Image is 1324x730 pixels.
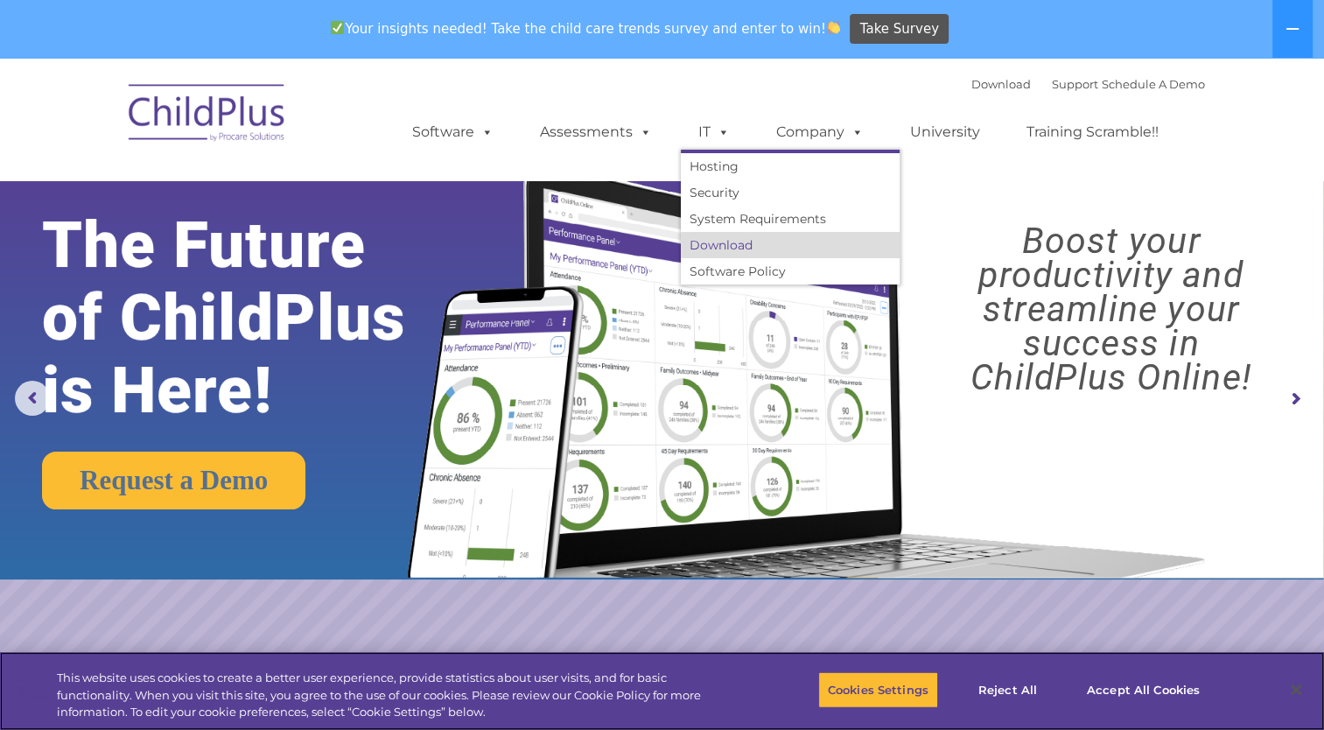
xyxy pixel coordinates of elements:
[914,224,1307,395] rs-layer: Boost your productivity and streamline your success in ChildPlus Online!
[893,115,998,150] a: University
[860,14,939,45] span: Take Survey
[971,77,1031,91] a: Download
[681,179,900,206] a: Security
[324,11,848,46] span: Your insights needed! Take the child care trends survey and enter to win!
[1052,77,1098,91] a: Support
[971,77,1205,91] font: |
[818,671,938,708] button: Cookies Settings
[759,115,881,150] a: Company
[681,206,900,232] a: System Requirements
[57,670,728,721] div: This website uses cookies to create a better user experience, provide statistics about user visit...
[1277,670,1315,709] button: Close
[681,258,900,284] a: Software Policy
[243,116,297,129] span: Last name
[827,21,840,34] img: 👏
[1102,77,1205,91] a: Schedule A Demo
[120,72,295,159] img: ChildPlus by Procare Solutions
[1077,671,1209,708] button: Accept All Cookies
[522,115,669,150] a: Assessments
[243,187,318,200] span: Phone number
[681,153,900,179] a: Hosting
[331,21,344,34] img: ✅
[953,671,1062,708] button: Reject All
[1009,115,1176,150] a: Training Scramble!!
[42,452,305,509] a: Request a Demo
[395,115,511,150] a: Software
[681,115,747,150] a: IT
[42,209,465,427] rs-layer: The Future of ChildPlus is Here!
[850,14,949,45] a: Take Survey
[681,232,900,258] a: Download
